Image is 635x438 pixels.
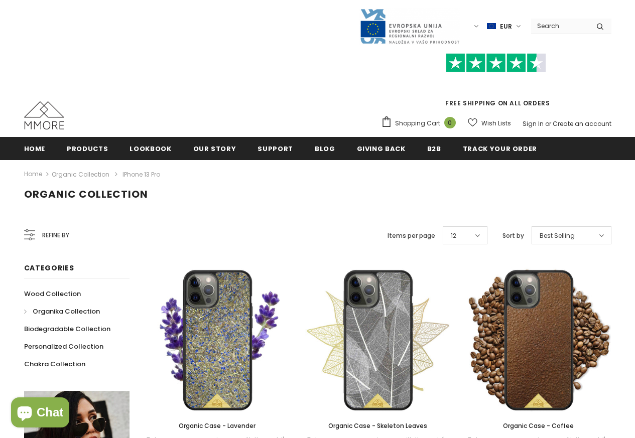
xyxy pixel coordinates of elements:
a: B2B [427,137,441,160]
span: Track your order [463,144,537,154]
a: Create an account [553,119,611,128]
a: Home [24,168,42,181]
a: Lookbook [130,137,171,160]
img: MMORE Cases [24,101,64,129]
span: 12 [451,231,456,241]
img: Javni Razpis [359,8,460,45]
a: Wood Collection [24,285,81,303]
a: Track your order [463,137,537,160]
a: Javni Razpis [359,22,460,30]
span: Lookbook [130,144,171,154]
span: Home [24,144,46,154]
a: Giving back [357,137,406,160]
span: or [545,119,551,128]
iframe: Customer reviews powered by Trustpilot [381,72,611,98]
span: Wish Lists [481,118,511,128]
a: Organika Collection [24,303,100,320]
a: Blog [315,137,335,160]
a: Home [24,137,46,160]
span: 0 [444,117,456,128]
span: Organic Case - Lavender [179,421,256,430]
label: Sort by [502,231,524,241]
label: Items per page [388,231,435,241]
span: Giving back [357,144,406,154]
span: support [258,144,293,154]
span: Best Selling [540,231,575,241]
span: Shopping Cart [395,118,440,128]
a: Organic Case - Coffee [466,420,611,431]
a: Sign In [523,119,544,128]
span: Organika Collection [33,307,100,316]
a: Chakra Collection [24,355,85,373]
span: Categories [24,263,74,273]
span: Our Story [193,144,236,154]
a: Shopping Cart 0 [381,116,461,131]
span: FREE SHIPPING ON ALL ORDERS [381,58,611,107]
a: Organic Case - Skeleton Leaves [305,420,451,431]
a: support [258,137,293,160]
a: Wish Lists [468,114,511,132]
span: Organic Collection [24,187,148,201]
span: Personalized Collection [24,342,103,351]
span: Wood Collection [24,289,81,299]
a: Personalized Collection [24,338,103,355]
input: Search Site [531,19,589,33]
span: Blog [315,144,335,154]
img: Trust Pilot Stars [446,53,546,73]
span: Refine by [42,230,69,241]
inbox-online-store-chat: Shopify online store chat [8,397,72,430]
span: B2B [427,144,441,154]
a: Our Story [193,137,236,160]
span: Biodegradable Collection [24,324,110,334]
a: Organic Case - Lavender [145,420,290,431]
a: Products [67,137,108,160]
span: Products [67,144,108,154]
span: EUR [500,22,512,32]
span: Chakra Collection [24,359,85,369]
a: Organic Collection [52,170,109,179]
span: Organic Case - Coffee [503,421,574,430]
span: Organic Case - Skeleton Leaves [328,421,427,430]
a: Biodegradable Collection [24,320,110,338]
span: iPhone 13 Pro [122,170,160,179]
